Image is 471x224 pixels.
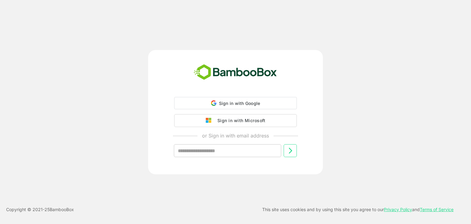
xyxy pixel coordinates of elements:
[6,206,74,213] p: Copyright © 2021- 25 BambooBox
[214,117,265,125] div: Sign in with Microsoft
[262,206,454,213] p: This site uses cookies and by using this site you agree to our and
[206,118,214,123] img: google
[174,97,297,109] div: Sign in with Google
[384,207,412,212] a: Privacy Policy
[219,101,260,106] span: Sign in with Google
[202,132,269,139] p: or Sign in with email address
[174,114,297,127] button: Sign in with Microsoft
[420,207,454,212] a: Terms of Service
[190,62,280,83] img: bamboobox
